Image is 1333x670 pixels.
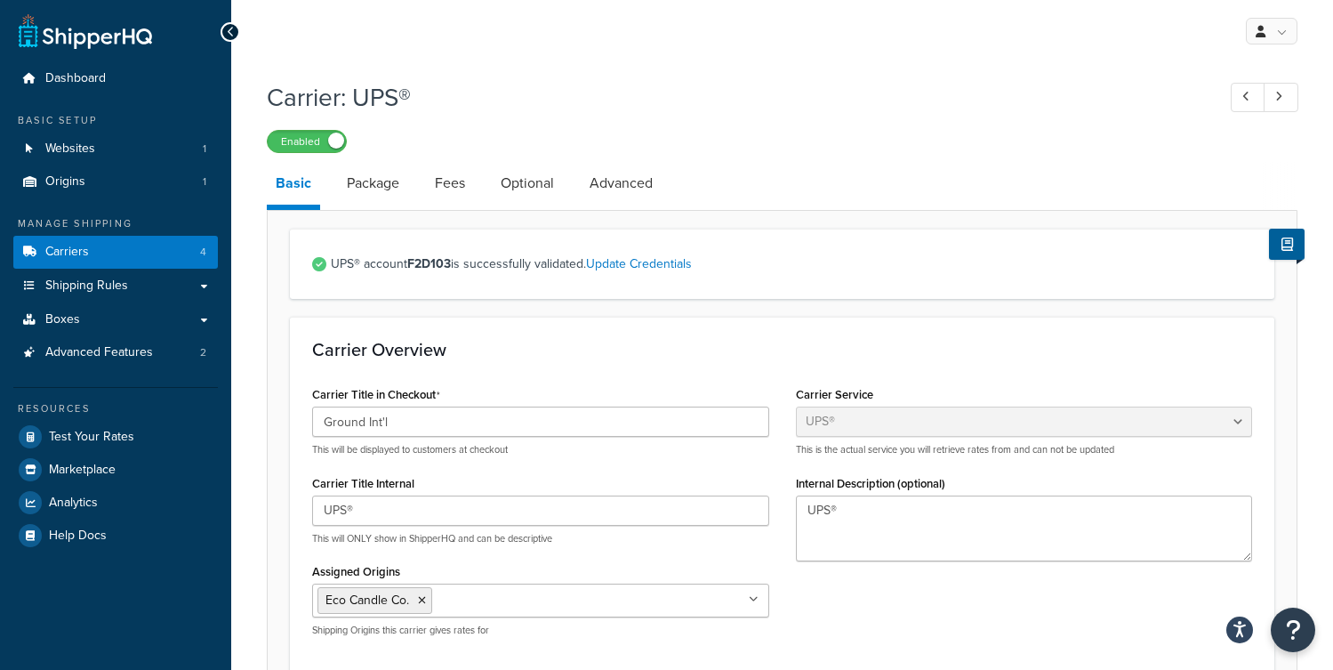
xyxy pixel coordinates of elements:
[45,278,128,294] span: Shipping Rules
[796,496,1253,561] textarea: UPS®
[49,496,98,511] span: Analytics
[13,133,218,165] li: Websites
[1271,608,1315,652] button: Open Resource Center
[407,254,451,273] strong: F2D103
[312,443,769,456] p: This will be displayed to customers at checkout
[325,591,409,609] span: Eco Candle Co.
[200,245,206,260] span: 4
[13,165,218,198] li: Origins
[426,162,474,205] a: Fees
[49,529,107,544] span: Help Docs
[581,162,662,205] a: Advanced
[13,62,218,95] a: Dashboard
[1264,83,1298,112] a: Next Record
[13,216,218,231] div: Manage Shipping
[45,71,106,86] span: Dashboard
[796,477,945,490] label: Internal Description (optional)
[13,270,218,303] a: Shipping Rules
[13,421,218,453] a: Test Your Rates
[267,162,320,210] a: Basic
[312,532,769,545] p: This will ONLY show in ShipperHQ and can be descriptive
[312,388,440,402] label: Carrier Title in Checkout
[1269,229,1305,260] button: Show Help Docs
[200,345,206,360] span: 2
[796,443,1253,456] p: This is the actual service you will retrieve rates from and can not be updated
[267,80,1198,115] h1: Carrier: UPS®
[13,236,218,269] a: Carriers4
[13,303,218,336] a: Boxes
[312,340,1252,359] h3: Carrier Overview
[312,477,414,490] label: Carrier Title Internal
[13,133,218,165] a: Websites1
[45,312,80,327] span: Boxes
[13,520,218,552] a: Help Docs
[331,252,1252,277] span: UPS® account is successfully validated.
[796,388,873,401] label: Carrier Service
[338,162,408,205] a: Package
[492,162,563,205] a: Optional
[1231,83,1265,112] a: Previous Record
[13,236,218,269] li: Carriers
[13,401,218,416] div: Resources
[13,165,218,198] a: Origins1
[586,254,692,273] a: Update Credentials
[45,245,89,260] span: Carriers
[268,131,346,152] label: Enabled
[49,430,134,445] span: Test Your Rates
[45,174,85,190] span: Origins
[203,141,206,157] span: 1
[13,113,218,128] div: Basic Setup
[45,141,95,157] span: Websites
[203,174,206,190] span: 1
[312,565,400,578] label: Assigned Origins
[49,463,116,478] span: Marketplace
[13,336,218,369] li: Advanced Features
[13,336,218,369] a: Advanced Features2
[13,487,218,519] a: Analytics
[45,345,153,360] span: Advanced Features
[312,624,769,637] p: Shipping Origins this carrier gives rates for
[13,454,218,486] a: Marketplace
